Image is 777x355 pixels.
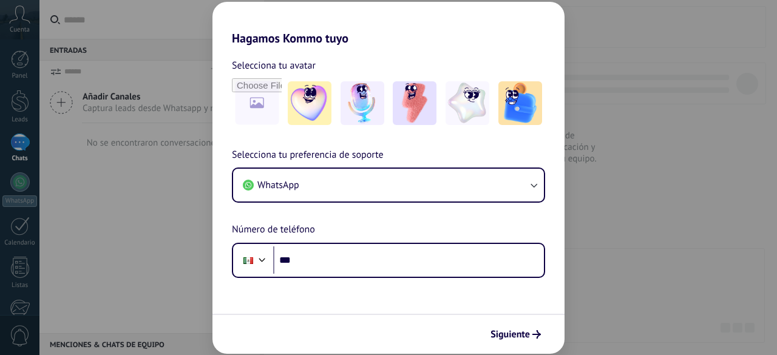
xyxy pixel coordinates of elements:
[341,81,384,125] img: -2.jpeg
[232,58,316,73] span: Selecciona tu avatar
[232,147,384,163] span: Selecciona tu preferencia de soporte
[485,324,546,345] button: Siguiente
[212,2,565,46] h2: Hagamos Kommo tuyo
[232,222,315,238] span: Número de teléfono
[446,81,489,125] img: -4.jpeg
[237,248,260,273] div: Mexico: + 52
[288,81,331,125] img: -1.jpeg
[257,179,299,191] span: WhatsApp
[233,169,544,201] button: WhatsApp
[498,81,542,125] img: -5.jpeg
[490,330,530,339] span: Siguiente
[393,81,436,125] img: -3.jpeg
